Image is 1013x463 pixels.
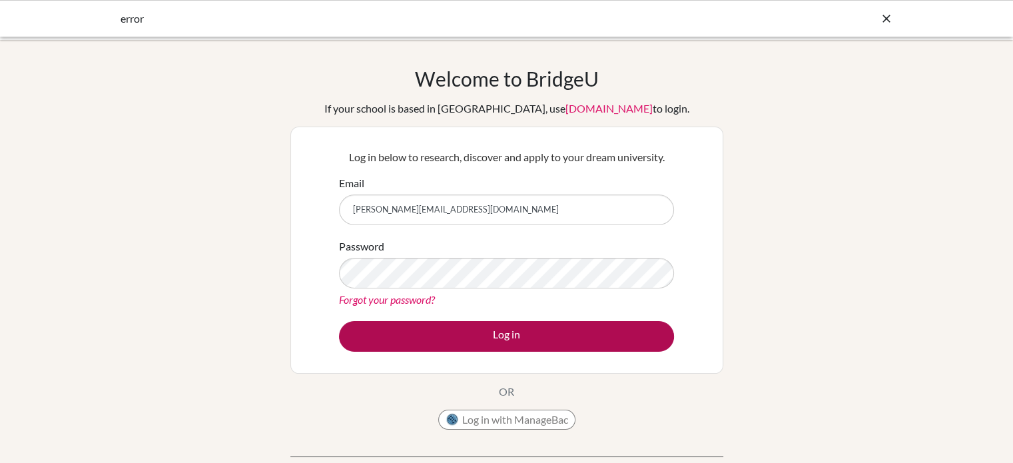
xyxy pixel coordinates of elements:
[339,321,674,352] button: Log in
[499,384,514,400] p: OR
[565,102,653,115] a: [DOMAIN_NAME]
[339,175,364,191] label: Email
[339,149,674,165] p: Log in below to research, discover and apply to your dream university.
[121,11,693,27] div: error
[438,410,575,430] button: Log in with ManageBac
[339,293,435,306] a: Forgot your password?
[324,101,689,117] div: If your school is based in [GEOGRAPHIC_DATA], use to login.
[415,67,599,91] h1: Welcome to BridgeU
[339,238,384,254] label: Password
